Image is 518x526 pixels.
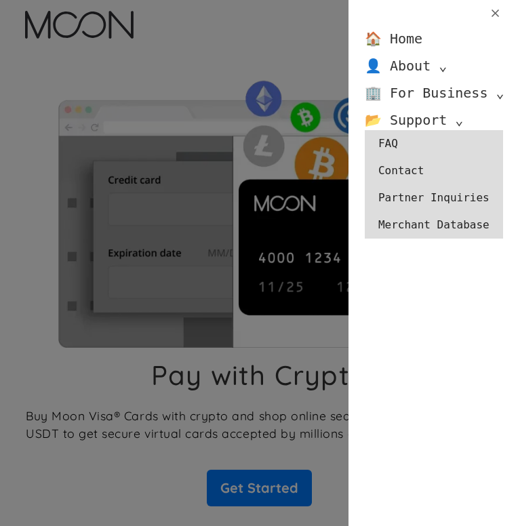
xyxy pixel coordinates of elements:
[365,130,503,157] a: FAQ
[365,56,447,76] div: 👤 About ⌄
[365,211,503,239] a: Merchant Database
[365,110,463,130] div: 📂 Support ⌄
[365,130,503,239] nav: 📂 Support ⌄
[365,83,504,103] div: 🏢 For Business ⌄
[365,28,422,49] a: 🏠 Home
[365,157,503,184] a: Contact
[365,184,503,211] a: Partner Inquiries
